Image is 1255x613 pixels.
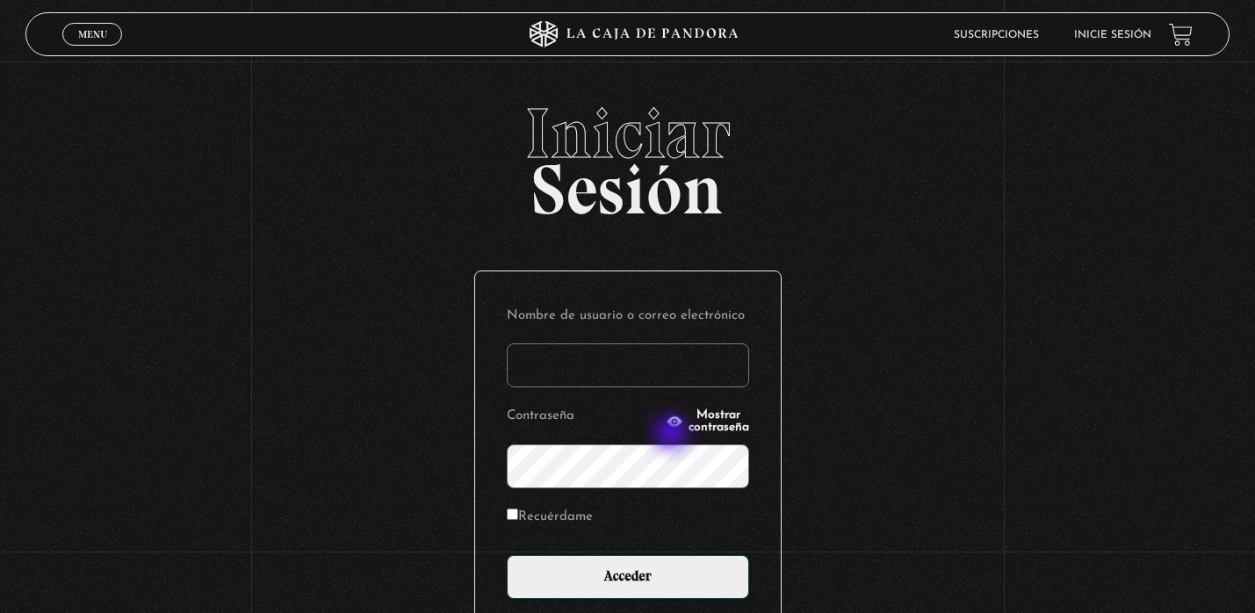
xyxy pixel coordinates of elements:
[507,403,660,430] label: Contraseña
[72,44,113,56] span: Cerrar
[25,98,1230,169] span: Iniciar
[954,30,1039,40] a: Suscripciones
[78,29,107,40] span: Menu
[1169,22,1193,46] a: View your shopping cart
[507,555,749,599] input: Acceder
[507,303,749,330] label: Nombre de usuario o correo electrónico
[1074,30,1151,40] a: Inicie sesión
[507,504,593,531] label: Recuérdame
[507,508,518,520] input: Recuérdame
[666,409,749,434] button: Mostrar contraseña
[689,409,749,434] span: Mostrar contraseña
[25,98,1230,211] h2: Sesión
